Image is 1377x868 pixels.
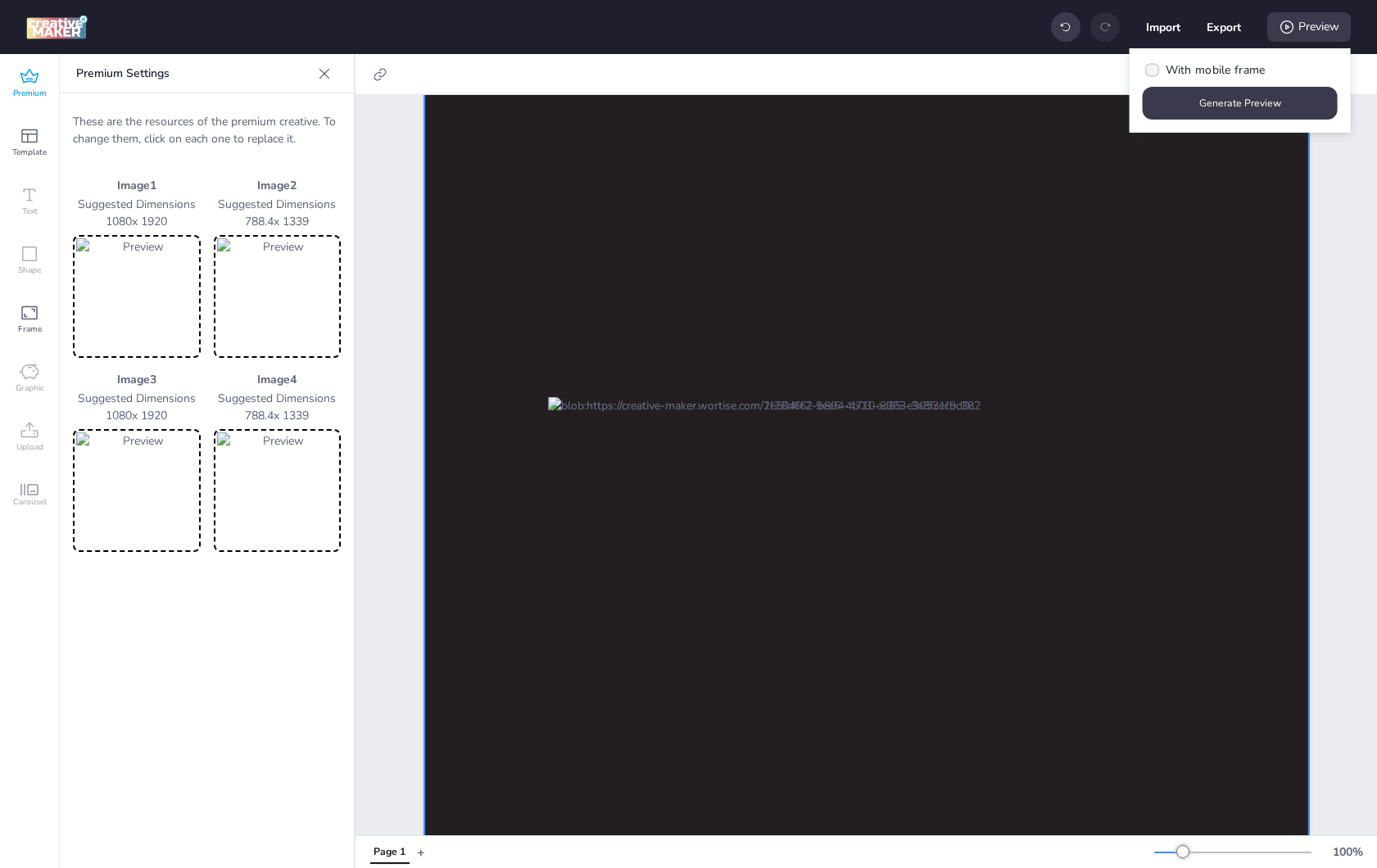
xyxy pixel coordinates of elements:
p: Image 4 [214,371,342,388]
span: With mobile frame [1166,61,1266,79]
img: Preview [217,238,338,355]
span: Frame [18,323,42,336]
img: Preview [76,432,197,549]
div: Page 1 [374,845,405,860]
span: Text [22,205,38,218]
span: Carousel [13,495,47,509]
p: Premium Settings [76,54,311,93]
button: + [417,838,425,866]
button: Export [1207,10,1241,44]
p: 788.4 x 1339 [214,407,342,424]
img: Preview [217,432,338,549]
div: Tabs [362,838,417,866]
p: 788.4 x 1339 [214,213,342,230]
p: Suggested Dimensions [73,196,201,213]
p: Suggested Dimensions [214,196,342,213]
img: logo Creative Maker [26,15,88,39]
p: Suggested Dimensions [214,390,342,407]
div: 100 % [1328,843,1367,861]
span: Template [12,146,47,159]
button: Import [1146,10,1180,44]
p: Image 1 [73,177,201,194]
img: Preview [76,238,197,355]
p: These are the resources of the premium creative. To change them, click on each one to replace it. [73,113,341,147]
span: Premium [13,87,47,100]
span: Shape [18,264,41,277]
p: Image 2 [214,177,342,194]
p: 1080 x 1920 [73,213,201,230]
button: Generate Preview [1143,87,1338,120]
p: Image 3 [73,371,201,388]
div: Preview [1267,12,1351,42]
p: Suggested Dimensions [73,390,201,407]
p: 1080 x 1920 [73,407,201,424]
span: Graphic [16,382,44,395]
span: Upload [16,441,43,454]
